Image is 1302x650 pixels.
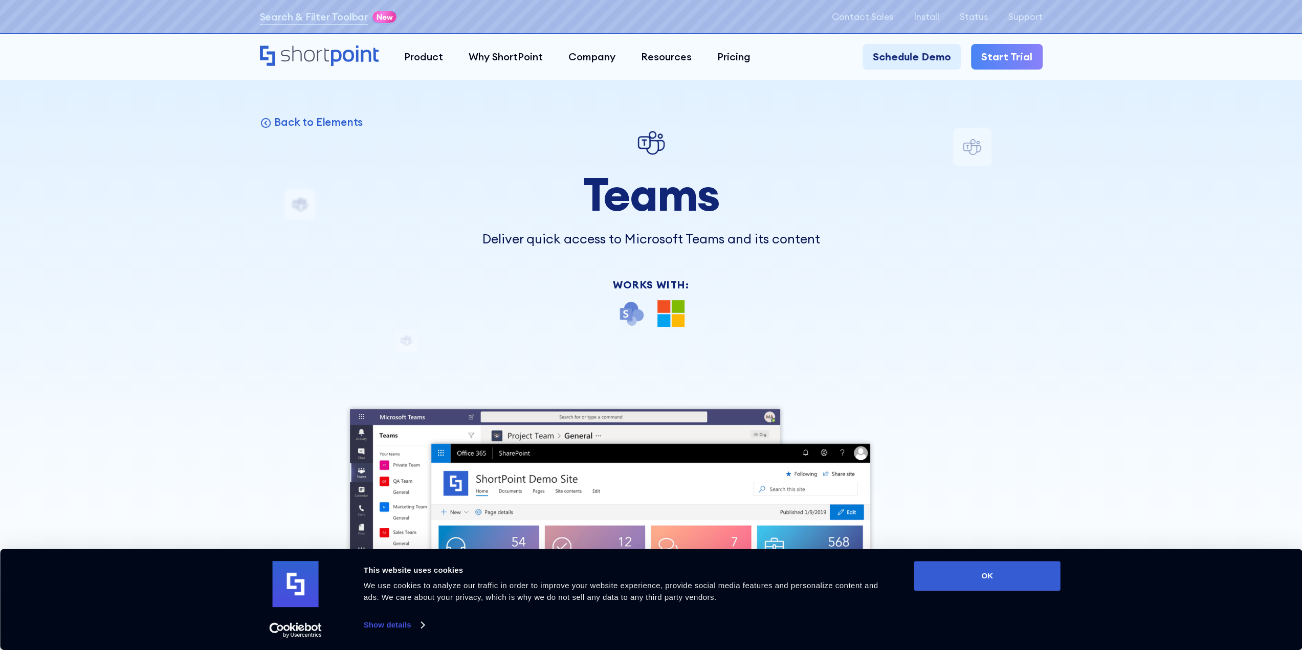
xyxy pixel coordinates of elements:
[657,300,685,327] img: Microsoft 365 logo
[459,169,843,219] h1: Teams
[1008,12,1043,22] a: Support
[832,12,893,22] a: Contact Sales
[636,128,667,159] img: Teams
[469,49,543,64] div: Why ShortPoint
[404,49,443,64] div: Product
[456,44,556,70] a: Why ShortPoint
[260,46,379,68] a: Home
[914,561,1061,591] button: OK
[704,44,763,70] a: Pricing
[459,230,843,249] p: Deliver quick access to Microsoft Teams and its content
[260,115,363,129] a: Back to Elements
[364,617,424,633] a: Show details
[568,49,615,64] div: Company
[459,280,843,290] div: Works With:
[618,300,645,327] img: SharePoint icon
[260,9,368,25] a: Search & Filter Toolbar
[717,49,751,64] div: Pricing
[641,49,692,64] div: Resources
[364,564,891,576] div: This website uses cookies
[391,44,456,70] a: Product
[556,44,628,70] a: Company
[914,12,939,22] a: Install
[251,622,340,638] a: Usercentrics Cookiebot - opens in a new window
[628,44,704,70] a: Resources
[274,115,363,129] p: Back to Elements
[960,12,988,22] a: Status
[273,561,319,607] img: logo
[364,581,878,601] span: We use cookies to analyze our traffic in order to improve your website experience, provide social...
[971,44,1043,70] a: Start Trial
[863,44,961,70] a: Schedule Demo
